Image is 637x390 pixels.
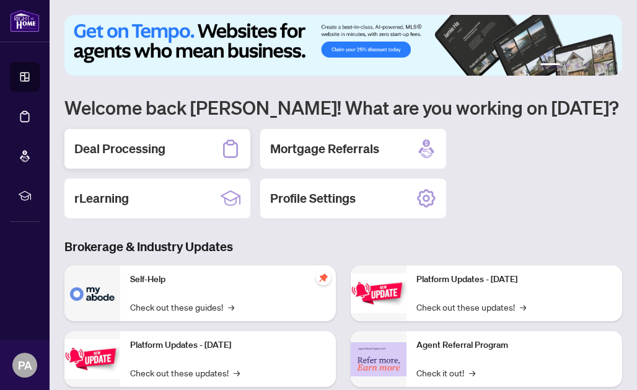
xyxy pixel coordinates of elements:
img: Self-Help [64,265,120,321]
button: 4 [585,63,590,68]
a: Check out these guides!→ [130,300,234,314]
button: 1 [540,63,560,68]
span: → [469,366,475,379]
span: → [520,300,526,314]
h2: rLearning [74,190,129,207]
h2: Profile Settings [270,190,356,207]
img: Agent Referral Program [351,342,406,376]
a: Check out these updates!→ [416,300,526,314]
p: Platform Updates - [DATE] [416,273,612,286]
p: Platform Updates - [DATE] [130,339,326,352]
h2: Mortgage Referrals [270,140,379,157]
button: 6 [605,63,610,68]
a: Check out these updates!→ [130,366,240,379]
button: 5 [595,63,600,68]
span: → [228,300,234,314]
img: Platform Updates - September 16, 2025 [64,339,120,378]
img: Slide 0 [64,15,622,76]
span: PA [18,357,32,374]
h3: Brokerage & Industry Updates [64,238,622,255]
p: Agent Referral Program [416,339,612,352]
button: 3 [575,63,580,68]
span: → [234,366,240,379]
img: Platform Updates - June 23, 2025 [351,273,406,312]
h1: Welcome back [PERSON_NAME]! What are you working on [DATE]? [64,95,622,119]
button: Open asap [594,347,631,384]
img: logo [10,9,40,32]
p: Self-Help [130,273,326,286]
span: pushpin [316,270,331,285]
a: Check it out!→ [416,366,475,379]
h2: Deal Processing [74,140,165,157]
button: 2 [565,63,570,68]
